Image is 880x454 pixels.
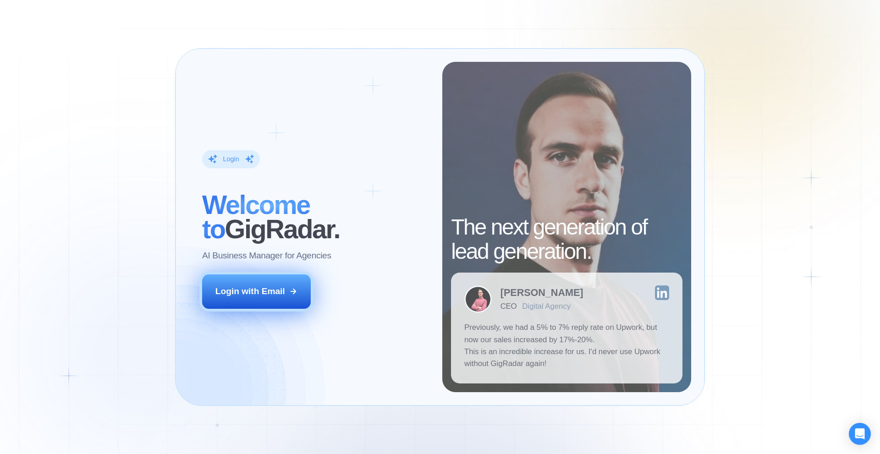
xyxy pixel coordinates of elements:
[451,215,682,264] h2: The next generation of lead generation.
[464,322,669,370] p: Previously, we had a 5% to 7% reply rate on Upwork, but now our sales increased by 17%-20%. This ...
[849,423,871,445] div: Open Intercom Messenger
[202,192,429,241] h2: ‍ GigRadar.
[223,155,239,164] div: Login
[202,274,311,308] button: Login with Email
[522,302,571,311] div: Digital Agency
[500,288,583,298] div: [PERSON_NAME]
[215,285,285,297] div: Login with Email
[202,250,331,262] p: AI Business Manager for Agencies
[202,190,310,243] span: Welcome to
[500,302,517,311] div: CEO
